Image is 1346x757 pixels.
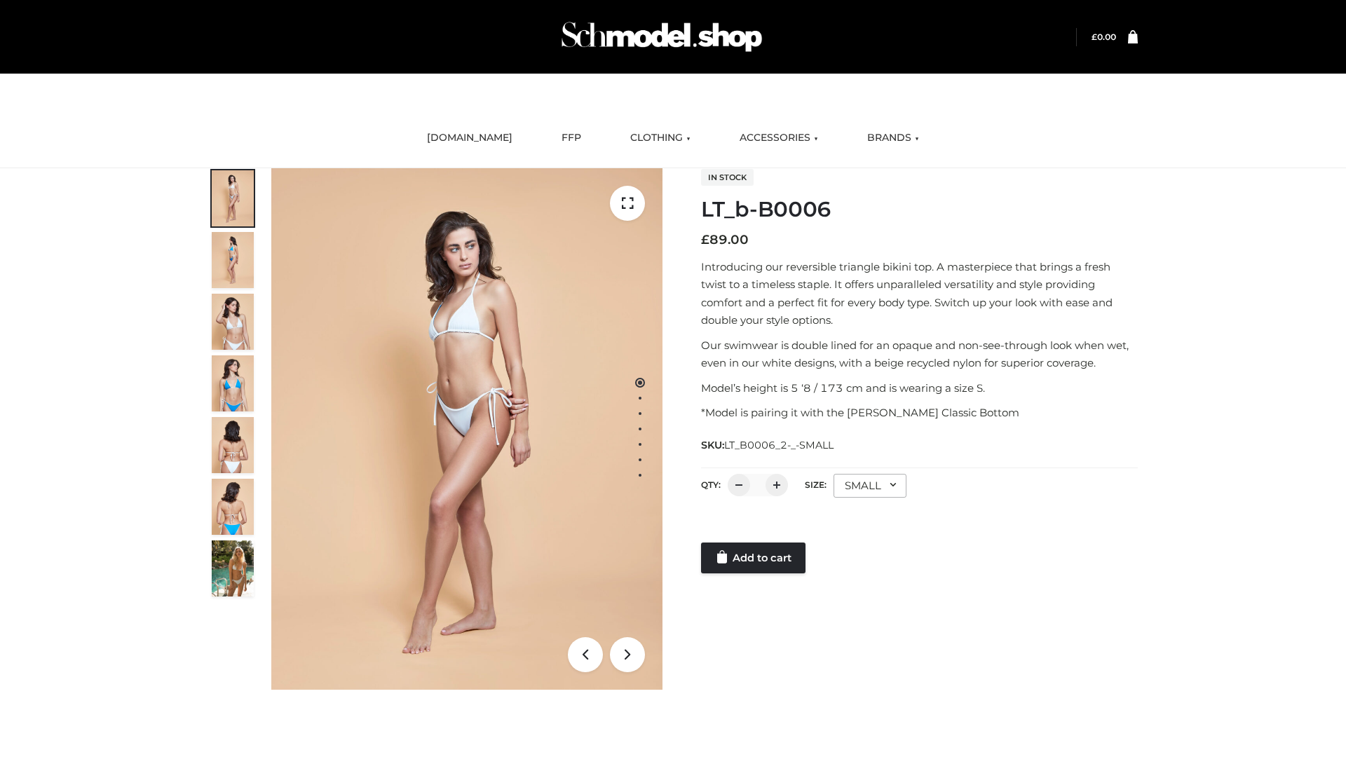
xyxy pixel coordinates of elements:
[212,170,254,226] img: ArielClassicBikiniTop_CloudNine_AzureSky_OW114ECO_1-scaled.jpg
[271,168,662,690] img: ArielClassicBikiniTop_CloudNine_AzureSky_OW114ECO_1
[701,543,805,573] a: Add to cart
[1092,32,1116,42] a: £0.00
[857,123,930,154] a: BRANDS
[701,379,1138,397] p: Model’s height is 5 ‘8 / 173 cm and is wearing a size S.
[212,355,254,411] img: ArielClassicBikiniTop_CloudNine_AzureSky_OW114ECO_4-scaled.jpg
[701,169,754,186] span: In stock
[724,439,834,451] span: LT_B0006_2-_-SMALL
[551,123,592,154] a: FFP
[701,479,721,490] label: QTY:
[834,474,906,498] div: SMALL
[212,479,254,535] img: ArielClassicBikiniTop_CloudNine_AzureSky_OW114ECO_8-scaled.jpg
[701,336,1138,372] p: Our swimwear is double lined for an opaque and non-see-through look when wet, even in our white d...
[701,437,835,453] span: SKU:
[701,258,1138,329] p: Introducing our reversible triangle bikini top. A masterpiece that brings a fresh twist to a time...
[212,540,254,596] img: Arieltop_CloudNine_AzureSky2.jpg
[701,404,1138,422] p: *Model is pairing it with the [PERSON_NAME] Classic Bottom
[701,232,749,247] bdi: 89.00
[416,123,523,154] a: [DOMAIN_NAME]
[805,479,827,490] label: Size:
[729,123,829,154] a: ACCESSORIES
[557,9,767,64] img: Schmodel Admin 964
[212,232,254,288] img: ArielClassicBikiniTop_CloudNine_AzureSky_OW114ECO_2-scaled.jpg
[212,294,254,350] img: ArielClassicBikiniTop_CloudNine_AzureSky_OW114ECO_3-scaled.jpg
[620,123,701,154] a: CLOTHING
[1092,32,1097,42] span: £
[1092,32,1116,42] bdi: 0.00
[701,232,709,247] span: £
[701,197,1138,222] h1: LT_b-B0006
[212,417,254,473] img: ArielClassicBikiniTop_CloudNine_AzureSky_OW114ECO_7-scaled.jpg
